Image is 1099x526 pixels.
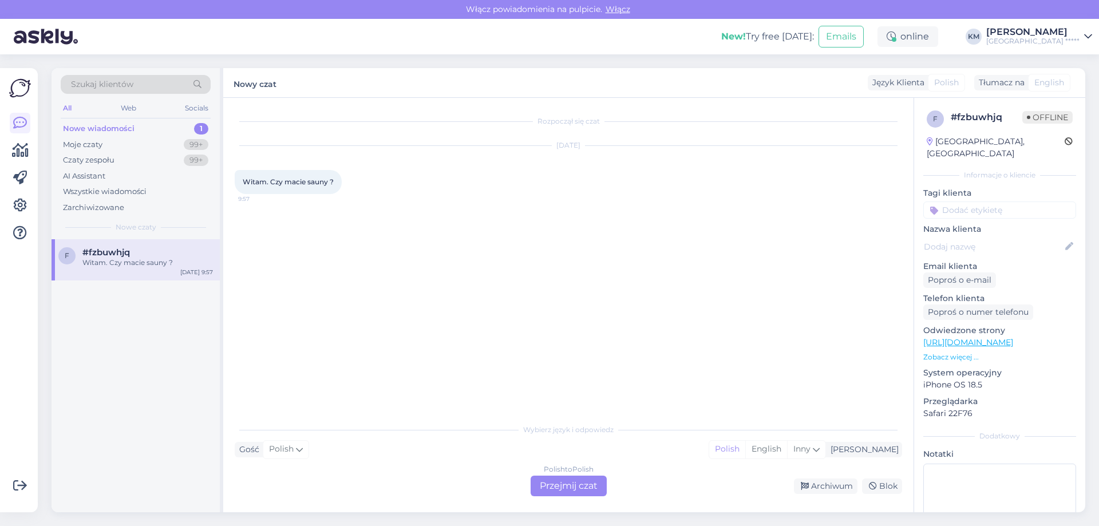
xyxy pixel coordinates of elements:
[923,272,996,288] div: Poproś o e-mail
[235,140,902,151] div: [DATE]
[82,247,130,258] span: #fzbuwhjq
[183,101,211,116] div: Socials
[235,444,259,456] div: Gość
[235,116,902,126] div: Rozpoczął się czat
[235,425,902,435] div: Wybierz język i odpowiedz
[923,292,1076,304] p: Telefon klienta
[65,251,69,260] span: f
[9,77,31,99] img: Askly Logo
[269,443,294,456] span: Polish
[194,123,208,135] div: 1
[63,155,114,166] div: Czaty zespołu
[61,101,74,116] div: All
[63,171,105,182] div: AI Assistant
[709,441,745,458] div: Polish
[923,396,1076,408] p: Przeglądarka
[118,101,139,116] div: Web
[923,352,1076,362] p: Zobacz więcej ...
[180,268,213,276] div: [DATE] 9:57
[116,222,156,232] span: Nowe czaty
[544,464,594,474] div: Polish to Polish
[71,78,133,90] span: Szukaj klientów
[923,187,1076,199] p: Tagi klienta
[238,195,281,203] span: 9:57
[234,75,276,90] label: Nowy czat
[923,223,1076,235] p: Nazwa klienta
[923,379,1076,391] p: iPhone OS 18.5
[1034,77,1064,89] span: English
[927,136,1065,160] div: [GEOGRAPHIC_DATA], [GEOGRAPHIC_DATA]
[923,448,1076,460] p: Notatki
[923,367,1076,379] p: System operacyjny
[923,337,1013,347] a: [URL][DOMAIN_NAME]
[745,441,787,458] div: English
[793,444,811,454] span: Inny
[82,258,213,268] div: Witam. Czy macie sauny ?
[63,186,147,197] div: Wszystkie wiadomości
[923,304,1033,320] div: Poproś o numer telefonu
[1022,111,1073,124] span: Offline
[63,202,124,213] div: Zarchiwizowane
[826,444,899,456] div: [PERSON_NAME]
[63,139,102,151] div: Moje czaty
[923,325,1076,337] p: Odwiedzone strony
[862,478,902,494] div: Blok
[933,114,938,123] span: f
[951,110,1022,124] div: # fzbuwhjq
[923,170,1076,180] div: Informacje o kliencie
[184,139,208,151] div: 99+
[243,177,334,186] span: Witam. Czy macie sauny ?
[923,408,1076,420] p: Safari 22F76
[868,77,924,89] div: Język Klienta
[974,77,1025,89] div: Tłumacz na
[721,31,746,42] b: New!
[934,77,959,89] span: Polish
[819,26,864,48] button: Emails
[721,30,814,43] div: Try free [DATE]:
[986,27,1092,46] a: [PERSON_NAME][GEOGRAPHIC_DATA] *****
[602,4,634,14] span: Włącz
[923,201,1076,219] input: Dodać etykietę
[924,240,1063,253] input: Dodaj nazwę
[986,27,1080,37] div: [PERSON_NAME]
[63,123,135,135] div: Nowe wiadomości
[184,155,208,166] div: 99+
[966,29,982,45] div: KM
[877,26,938,47] div: online
[923,431,1076,441] div: Dodatkowy
[531,476,607,496] div: Przejmij czat
[923,260,1076,272] p: Email klienta
[794,478,857,494] div: Archiwum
